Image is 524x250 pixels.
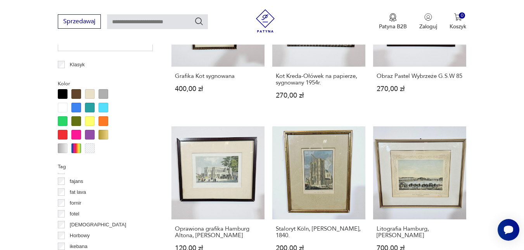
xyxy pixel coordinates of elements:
[58,19,101,25] a: Sprzedawaj
[276,226,362,239] h3: Staloryt Köln, [PERSON_NAME], 1840.
[70,199,81,207] p: fornir
[70,188,86,197] p: fat lava
[70,177,83,186] p: fajans
[450,23,466,30] p: Koszyk
[70,210,80,218] p: fotel
[450,13,466,30] button: 0Koszyk
[175,73,261,79] h3: Grafika Kot sygnowana
[454,13,462,21] img: Ikona koszyka
[58,14,101,29] button: Sprzedawaj
[175,226,261,239] h3: Oprawiona grafika Hamburg Altona, [PERSON_NAME]
[175,86,261,92] p: 400,00 zł
[377,86,463,92] p: 270,00 zł
[70,221,126,229] p: [DEMOGRAPHIC_DATA]
[70,231,90,240] p: Horbowy
[419,23,437,30] p: Zaloguj
[58,162,153,171] p: Tag
[379,13,407,30] a: Ikona medaluPatyna B2B
[459,12,465,19] div: 0
[419,13,437,30] button: Zaloguj
[276,92,362,99] p: 270,00 zł
[254,9,277,33] img: Patyna - sklep z meblami i dekoracjami vintage
[424,13,432,21] img: Ikonka użytkownika
[58,79,153,88] p: Kolor
[379,23,407,30] p: Patyna B2B
[194,17,204,26] button: Szukaj
[377,73,463,79] h3: Obraz Pastel Wybrzeże G.S.W 85
[389,13,397,22] img: Ikona medalu
[276,73,362,86] h3: Kot Kreda-Ołówek na papierze, sygnowany 1954r.
[498,219,519,241] iframe: Smartsupp widget button
[379,13,407,30] button: Patyna B2B
[70,60,85,69] p: Klasyk
[377,226,463,239] h3: Litografia Hamburg, [PERSON_NAME]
